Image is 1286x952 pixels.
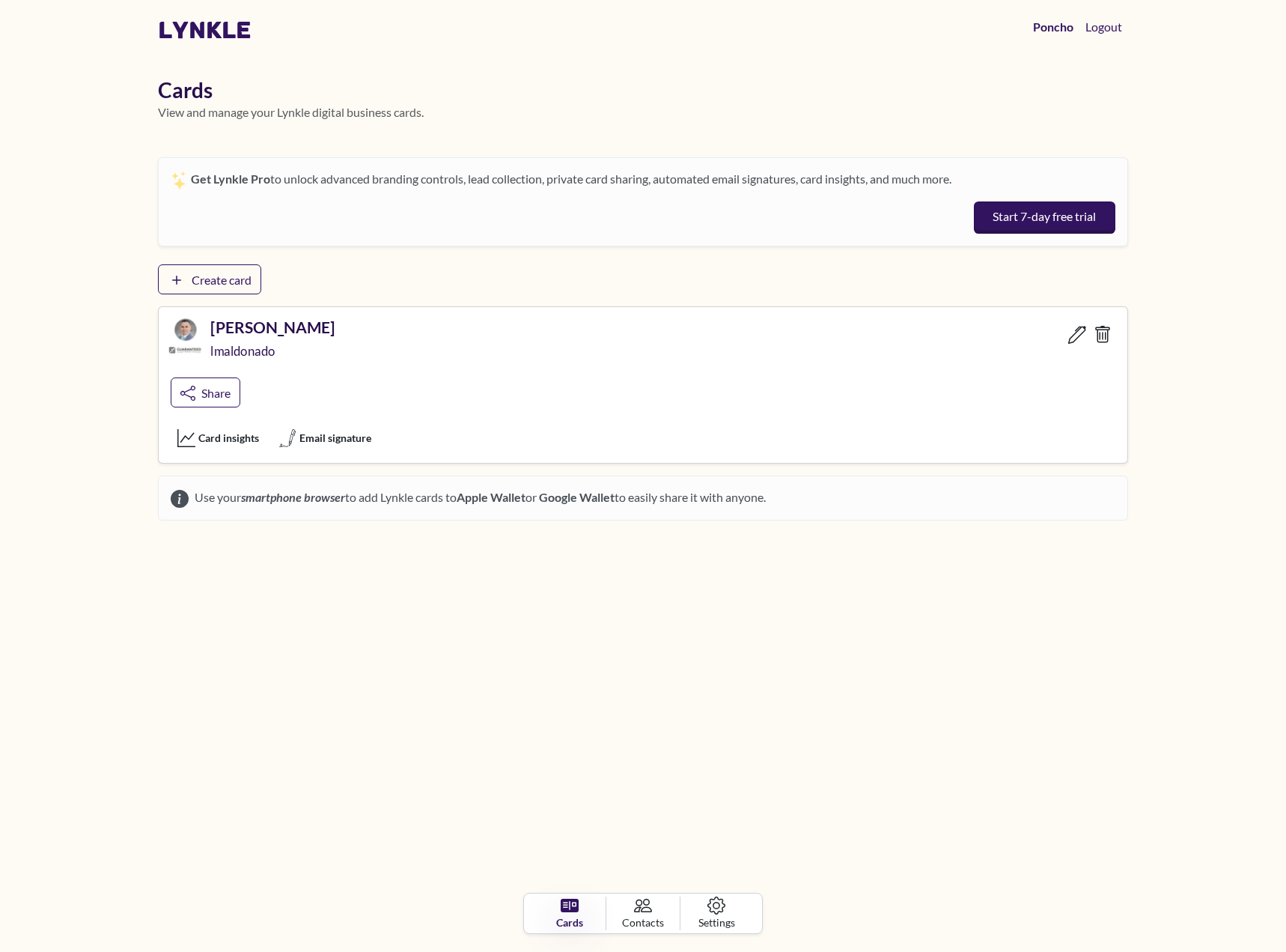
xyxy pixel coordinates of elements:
[533,897,606,930] a: Cards
[192,273,252,287] span: Create card
[539,490,615,504] strong: Google Wallet
[698,915,735,930] span: Settings
[1079,12,1128,42] button: Logout
[622,915,664,930] span: Contacts
[158,78,1128,103] h1: Cards
[201,386,231,400] span: Share
[299,430,371,446] span: Email signature
[198,430,259,446] span: Card insights
[556,915,583,930] span: Cards
[158,103,1128,121] p: View and manage your Lynkle digital business cards.
[191,172,270,186] strong: Get Lynkle Pro
[167,318,204,355] img: Lynkle card profile picture
[189,488,766,508] span: Use your to add Lynkle cards to or to easily share it with anyone.
[1027,12,1079,42] a: Poncho
[1064,319,1090,349] a: Edit
[191,172,951,186] span: to unlock advanced branding controls, lead collection, private card sharing, automated email sign...
[171,378,240,407] a: Share
[606,897,680,930] a: Contacts
[241,490,345,504] em: smartphone browser
[457,490,525,504] strong: Apple Wallet
[158,16,252,44] a: lynkle
[171,425,266,451] button: Card insights
[974,201,1115,234] button: Start 7-day free trial
[210,343,278,358] span: lmaldonado
[158,264,261,294] a: Create card
[680,897,753,930] a: Settings
[167,318,335,372] a: Lynkle card profile picture[PERSON_NAME]lmaldonado
[210,318,335,336] h5: [PERSON_NAME]
[272,425,378,451] button: Email signature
